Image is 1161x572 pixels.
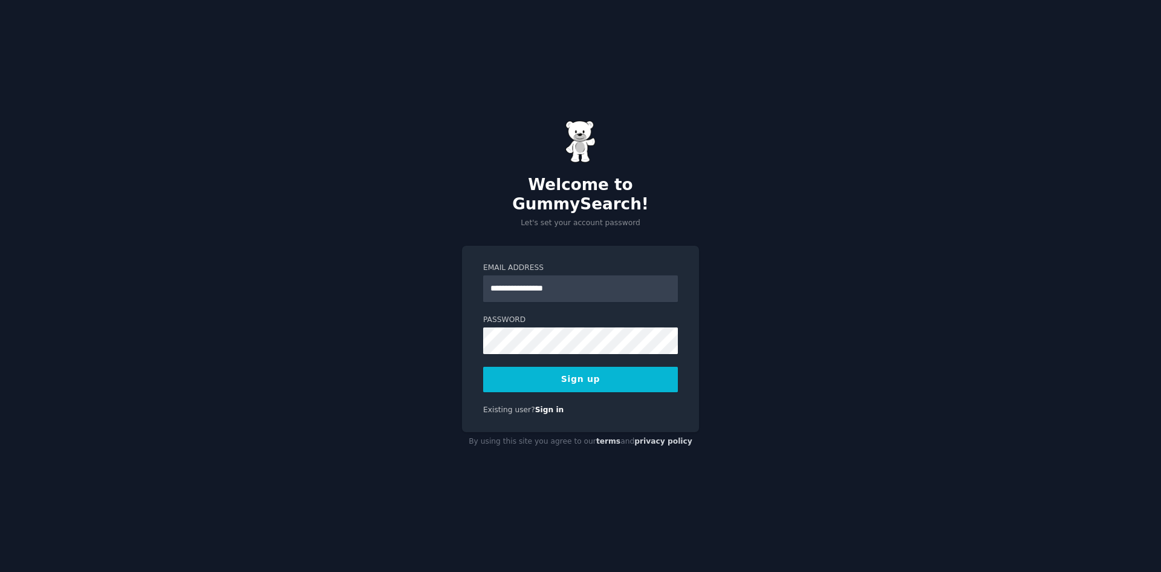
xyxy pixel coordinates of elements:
[483,315,678,326] label: Password
[565,120,596,163] img: Gummy Bear
[462,218,699,229] p: Let's set your account password
[483,367,678,392] button: Sign up
[535,406,564,414] a: Sign in
[596,437,620,445] a: terms
[462,432,699,452] div: By using this site you agree to our and
[483,406,535,414] span: Existing user?
[462,176,699,214] h2: Welcome to GummySearch!
[634,437,692,445] a: privacy policy
[483,263,678,274] label: Email Address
